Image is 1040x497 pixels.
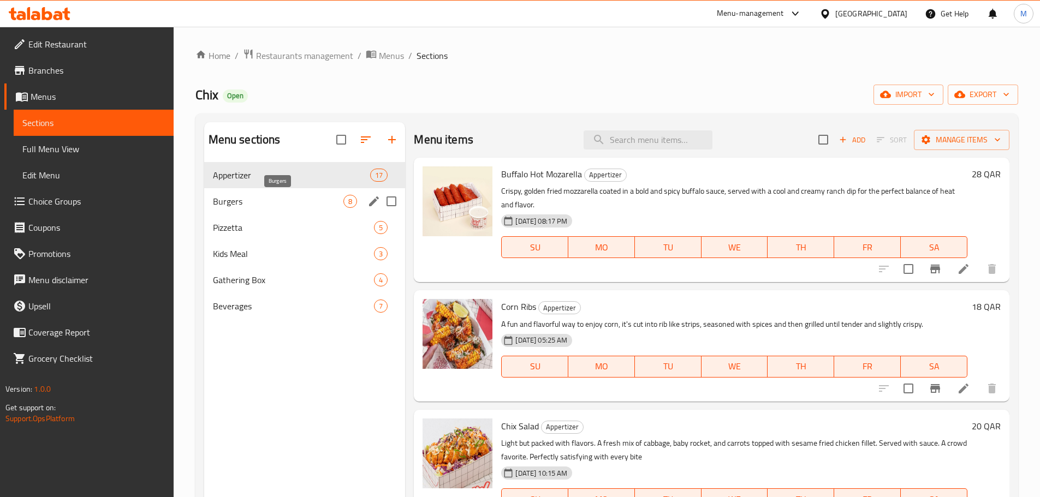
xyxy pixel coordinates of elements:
[717,7,784,20] div: Menu-management
[501,298,536,315] span: Corn Ribs
[28,352,165,365] span: Grocery Checklist
[835,8,907,20] div: [GEOGRAPHIC_DATA]
[568,356,635,378] button: MO
[4,31,174,57] a: Edit Restaurant
[639,358,697,374] span: TU
[772,358,830,374] span: TH
[812,128,835,151] span: Select section
[870,131,914,148] span: Select section first
[374,247,388,260] div: items
[585,169,626,181] span: Appertizer
[835,131,870,148] span: Add item
[423,166,492,236] img: Buffalo Hot Mozarella
[573,239,631,255] span: MO
[897,258,920,280] span: Select to update
[375,301,387,312] span: 7
[4,188,174,214] a: Choice Groups
[31,90,165,103] span: Menus
[639,239,697,255] span: TU
[213,273,375,286] span: Gathering Box
[204,293,406,319] div: Beverages7
[358,49,361,62] li: /
[213,247,375,260] span: Kids Meal
[213,195,344,208] span: Burgers
[4,293,174,319] a: Upsell
[506,239,564,255] span: SU
[905,358,963,374] span: SA
[972,166,1001,182] h6: 28 QAR
[979,375,1005,402] button: delete
[22,116,165,129] span: Sections
[344,196,356,207] span: 8
[28,38,165,51] span: Edit Restaurant
[573,358,631,374] span: MO
[28,300,165,313] span: Upsell
[204,267,406,293] div: Gathering Box4
[538,301,581,314] div: Appertizer
[22,169,165,182] span: Edit Menu
[501,318,967,331] p: A fun and flavorful way to enjoy corn, it's cut into rib like strips, seasoned with spices and th...
[28,221,165,234] span: Coupons
[4,345,174,372] a: Grocery Checklist
[839,239,896,255] span: FR
[882,88,935,101] span: import
[772,239,830,255] span: TH
[223,91,248,100] span: Open
[330,128,353,151] span: Select all sections
[353,127,379,153] span: Sort sections
[204,241,406,267] div: Kids Meal3
[1020,8,1027,20] span: M
[922,375,948,402] button: Branch-specific-item
[375,223,387,233] span: 5
[834,236,901,258] button: FR
[14,136,174,162] a: Full Menu View
[204,162,406,188] div: Appertizer17
[366,49,404,63] a: Menus
[195,49,1018,63] nav: breadcrumb
[213,300,375,313] span: Beverages
[213,169,371,182] span: Appertizer
[28,247,165,260] span: Promotions
[837,134,867,146] span: Add
[542,421,583,433] span: Appertizer
[905,239,963,255] span: SA
[948,85,1018,105] button: export
[374,273,388,286] div: items
[635,356,702,378] button: TU
[923,133,1001,147] span: Manage items
[423,418,492,488] img: Chix Salad
[956,88,1009,101] span: export
[5,400,56,415] span: Get support on:
[541,421,584,434] div: Appertizer
[223,89,248,103] div: Open
[366,193,382,209] button: edit
[408,49,412,62] li: /
[706,239,764,255] span: WE
[957,262,970,276] a: Edit menu item
[922,256,948,282] button: Branch-specific-item
[873,85,943,105] button: import
[370,169,388,182] div: items
[417,49,448,62] span: Sections
[209,131,281,148] h2: Menu sections
[511,216,572,226] span: [DATE] 08:17 PM
[501,436,967,464] p: Light but packed with flavors. A fresh mix of cabbage, baby rocket, and carrots topped with sesam...
[374,221,388,234] div: items
[343,195,357,208] div: items
[34,382,51,396] span: 1.0.0
[957,382,970,395] a: Edit menu item
[4,57,174,83] a: Branches
[501,356,568,378] button: SU
[204,158,406,324] nav: Menu sections
[568,236,635,258] button: MO
[584,130,712,149] input: search
[501,166,582,182] span: Buffalo Hot Mozarella
[835,131,870,148] button: Add
[702,236,768,258] button: WE
[834,356,901,378] button: FR
[28,64,165,77] span: Branches
[379,49,404,62] span: Menus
